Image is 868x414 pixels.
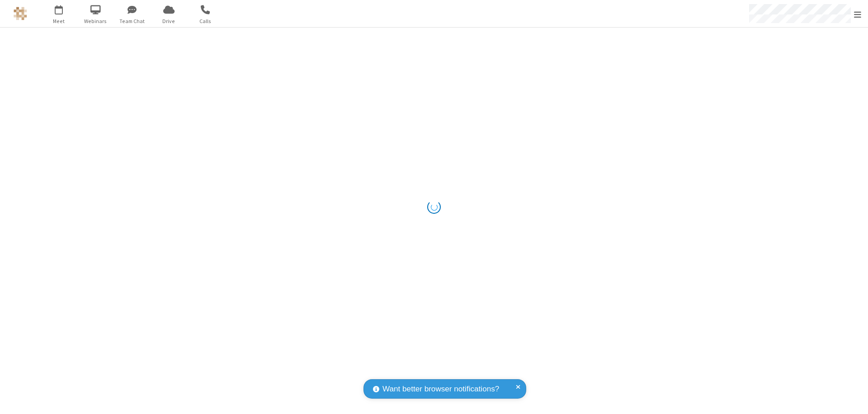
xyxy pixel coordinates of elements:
[42,17,76,25] span: Meet
[189,17,222,25] span: Calls
[14,7,27,20] img: QA Selenium DO NOT DELETE OR CHANGE
[152,17,186,25] span: Drive
[382,383,499,395] span: Want better browser notifications?
[115,17,149,25] span: Team Chat
[79,17,113,25] span: Webinars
